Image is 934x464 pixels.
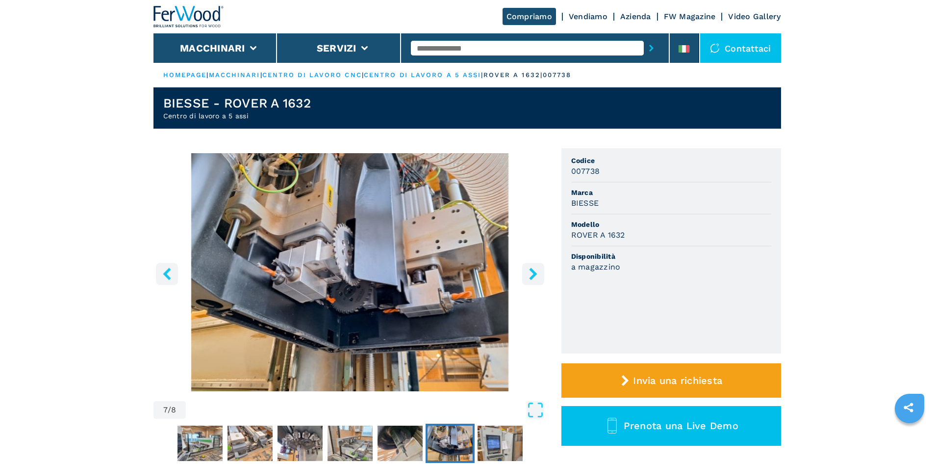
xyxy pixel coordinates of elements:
[171,406,176,414] span: 8
[481,71,483,79] span: |
[153,153,547,391] img: Centro di lavoro a 5 assi BIESSE ROVER A 1632
[180,42,245,54] button: Macchinari
[206,71,208,79] span: |
[561,363,781,398] button: Invia una richiesta
[378,426,423,461] img: 22c306ea9afda04f9b94f94207143c3a
[364,71,481,79] a: centro di lavoro a 5 assi
[644,37,659,59] button: submit-button
[543,71,572,80] p: 007738
[227,426,273,461] img: 1b59e6375049546ecba501efe0279fd3
[156,263,178,285] button: left-button
[561,406,781,446] button: Prenota una Live Demo
[483,71,543,80] p: rover a 1632 |
[163,95,311,111] h1: BIESSE - ROVER A 1632
[153,153,547,391] div: Go to Slide 7
[276,424,325,463] button: Go to Slide 4
[260,71,262,79] span: |
[569,12,607,21] a: Vendiamo
[571,197,599,209] h3: BIESSE
[278,426,323,461] img: c08c98a00d09e44a8a454aa1c0a95560
[163,111,311,121] h2: Centro di lavoro a 5 assi
[571,188,771,197] span: Marca
[624,420,738,432] span: Prenota una Live Demo
[362,71,364,79] span: |
[262,71,362,79] a: centro di lavoro cnc
[710,43,720,53] img: Contattaci
[896,395,921,420] a: sharethis
[163,71,207,79] a: HOMEPAGE
[571,229,625,241] h3: ROVER A 1632
[188,401,544,419] button: Open Fullscreen
[571,156,771,165] span: Codice
[478,426,523,461] img: f4fc577108a9b5a526925d39a07e2c14
[664,12,716,21] a: FW Magazine
[571,251,771,261] span: Disponibilità
[326,424,375,463] button: Go to Slide 5
[428,426,473,461] img: 7a279969bc4c99d804b8c0e6c5d66e2f
[177,426,223,461] img: b7393234b5238f6ce9106d1f347444ee
[317,42,356,54] button: Servizi
[728,12,781,21] a: Video Gallery
[571,165,600,177] h3: 007738
[163,406,168,414] span: 7
[153,6,224,27] img: Ferwood
[503,8,556,25] a: Compriamo
[168,406,171,414] span: /
[571,261,621,273] h3: a magazzino
[209,71,260,79] a: macchinari
[522,263,544,285] button: right-button
[620,12,651,21] a: Azienda
[376,424,425,463] button: Go to Slide 6
[176,424,225,463] button: Go to Slide 2
[328,426,373,461] img: 790eabadfab26584390f808ab4728f87
[153,424,547,463] nav: Thumbnail Navigation
[571,219,771,229] span: Modello
[426,424,475,463] button: Go to Slide 7
[476,424,525,463] button: Go to Slide 8
[700,33,781,63] div: Contattaci
[633,375,722,386] span: Invia una richiesta
[226,424,275,463] button: Go to Slide 3
[892,420,927,457] iframe: Chat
